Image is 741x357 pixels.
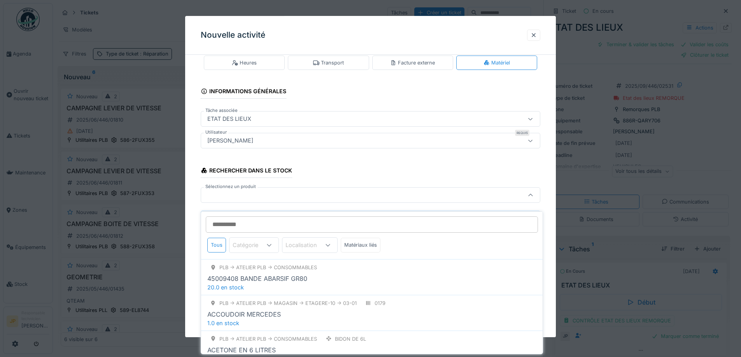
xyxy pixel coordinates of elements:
[204,184,258,190] label: Sélectionnez un produit
[219,300,357,307] div: PLB -> Atelier PLB -> MAGASIN -> ETAGERE-10 -> 03-01
[286,241,328,249] div: Localisation
[390,59,435,66] div: Facture externe
[204,137,256,145] div: [PERSON_NAME]
[483,59,510,66] div: Matériel
[219,264,317,271] div: PLB -> Atelier PLB -> Consommables
[204,129,228,136] label: Utilisateur
[201,165,292,178] div: Rechercher dans le stock
[204,115,254,124] div: ETAT DES LIEUX
[233,241,269,249] div: Catégorie
[313,59,344,66] div: Transport
[207,320,239,326] span: 1.0 en stock
[341,238,380,252] div: Matériaux liés
[207,310,281,319] div: ACCOUDOIR MERCEDES
[201,86,286,99] div: Informations générales
[204,108,239,114] label: Tâche associée
[207,284,244,291] span: 20.0 en stock
[207,238,226,252] div: Tous
[335,335,366,343] div: BIDON DE 6L
[207,274,307,283] div: 45009408 BANDE ABARSIF GR80
[375,300,385,307] div: 0179
[201,30,265,40] h3: Nouvelle activité
[515,130,529,136] div: Requis
[219,335,317,343] div: PLB -> Atelier PLB -> Consommables
[232,59,257,66] div: Heures
[207,345,276,355] div: ACETONE EN 6 LITRES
